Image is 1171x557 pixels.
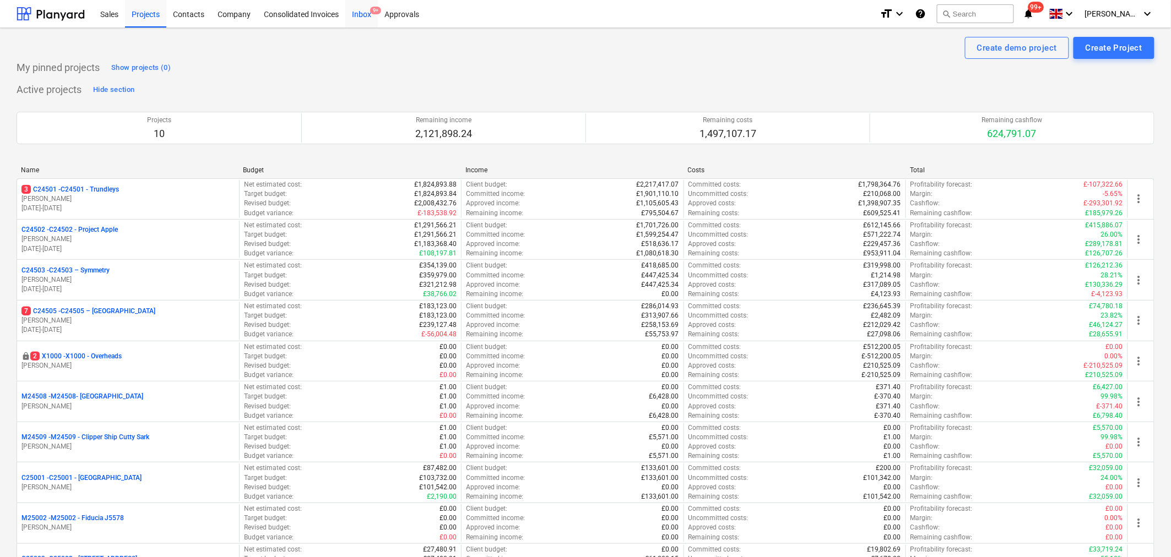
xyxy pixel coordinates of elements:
[440,433,457,442] p: £1.00
[21,204,235,213] p: [DATE] - [DATE]
[642,311,679,320] p: £313,907.66
[21,523,235,532] p: [PERSON_NAME]
[942,9,951,18] span: search
[688,239,736,249] p: Approved costs :
[21,473,142,483] p: C25001 - C25001 - [GEOGRAPHIC_DATA]
[910,166,1124,174] div: Total
[642,280,679,290] p: £447,425.34
[937,4,1014,23] button: Search
[466,209,523,218] p: Remaining income :
[244,370,294,380] p: Budget variance :
[414,239,457,249] p: £1,183,368.40
[21,514,235,532] div: M25002 -M25002 - Fiducia J5578[PERSON_NAME]
[642,302,679,311] p: £286,014.93
[21,352,30,361] div: This project is confidential
[109,59,174,77] button: Show projects (0)
[1084,180,1123,189] p: £-107,322.66
[466,180,507,189] p: Client budget :
[1101,433,1123,442] p: 99.98%
[876,383,901,392] p: £371.40
[243,166,457,174] div: Budget
[1106,342,1123,352] p: £0.00
[419,302,457,311] p: £183,123.00
[466,311,525,320] p: Committed income :
[1086,261,1123,270] p: £126,212.36
[662,423,679,433] p: £0.00
[1085,9,1140,18] span: [PERSON_NAME]
[982,116,1043,125] p: Remaining cashflow
[977,41,1057,55] div: Create demo project
[419,320,457,330] p: £239,127.48
[864,239,901,249] p: £229,457.36
[21,402,235,411] p: [PERSON_NAME]
[1093,383,1123,392] p: £6,427.00
[642,239,679,249] p: £518,636.17
[90,81,137,99] button: Hide section
[868,330,901,339] p: £27,098.06
[1132,395,1146,408] span: more_vert
[21,442,235,451] p: [PERSON_NAME]
[910,370,973,380] p: Remaining cashflow :
[466,290,523,299] p: Remaining income :
[1089,330,1123,339] p: £28,655.91
[649,433,679,442] p: £5,571.00
[21,166,235,174] div: Name
[419,311,457,320] p: £183,123.00
[414,199,457,208] p: £2,008,432.76
[864,302,901,311] p: £236,645.39
[688,290,740,299] p: Remaining costs :
[662,290,679,299] p: £0.00
[662,342,679,352] p: £0.00
[244,249,294,258] p: Budget variance :
[1132,233,1146,246] span: more_vert
[688,261,741,270] p: Committed costs :
[637,180,679,189] p: £2,217,417.07
[871,311,901,320] p: £2,482.09
[859,180,901,189] p: £1,798,364.76
[875,392,901,401] p: £-370.40
[466,352,525,361] p: Committed income :
[466,261,507,270] p: Client budget :
[910,209,973,218] p: Remaining cashflow :
[637,199,679,208] p: £1,105,605.43
[244,423,302,433] p: Net estimated cost :
[688,209,740,218] p: Remaining costs :
[17,61,100,74] p: My pinned projects
[415,127,472,140] p: 2,121,898.24
[21,194,235,204] p: [PERSON_NAME]
[1086,41,1142,55] div: Create Project
[864,189,901,199] p: £210,068.00
[864,261,901,270] p: £319,998.00
[864,221,901,230] p: £612,145.66
[910,311,933,320] p: Margin :
[642,271,679,280] p: £447,425.34
[244,189,287,199] p: Target budget :
[688,166,902,174] div: Costs
[1101,392,1123,401] p: 99.98%
[910,271,933,280] p: Margin :
[910,249,973,258] p: Remaining cashflow :
[111,62,171,74] div: Show projects (0)
[910,230,933,239] p: Margin :
[244,239,291,249] p: Revised budget :
[910,411,973,421] p: Remaining cashflow :
[662,370,679,380] p: £0.00
[370,7,381,14] span: 9+
[466,330,523,339] p: Remaining income :
[21,473,235,492] div: C25001 -C25001 - [GEOGRAPHIC_DATA][PERSON_NAME]
[893,7,906,20] i: keyboard_arrow_down
[21,433,149,442] p: M24509 - M24509 - Clipper Ship Cutty Sark
[244,433,287,442] p: Target budget :
[244,342,302,352] p: Net estimated cost :
[466,230,525,239] p: Committed income :
[30,352,122,361] p: X1000 - X1000 - Overheads
[688,189,749,199] p: Uncommitted costs :
[910,433,933,442] p: Margin :
[244,271,287,280] p: Target budget :
[1093,423,1123,433] p: £5,570.00
[1132,354,1146,368] span: more_vert
[649,411,679,421] p: £6,428.00
[662,402,679,411] p: £0.00
[1101,271,1123,280] p: 28.21%
[244,221,302,230] p: Net estimated cost :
